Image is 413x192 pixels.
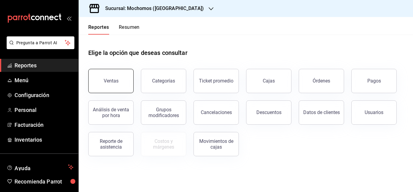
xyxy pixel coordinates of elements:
div: Categorías [152,78,175,84]
div: Descuentos [256,109,281,115]
div: navigation tabs [88,24,140,35]
button: Reportes [88,24,109,35]
button: Resumen [119,24,140,35]
div: Reporte de asistencia [92,138,130,150]
span: Personal [15,106,73,114]
button: Órdenes [299,69,344,93]
a: Cajas [246,69,291,93]
button: Ticket promedio [193,69,239,93]
span: Configuración [15,91,73,99]
button: Descuentos [246,100,291,125]
span: Inventarios [15,136,73,144]
button: Datos de clientes [299,100,344,125]
h1: Elige la opción que deseas consultar [88,48,187,57]
div: Usuarios [365,109,383,115]
button: Análisis de venta por hora [88,100,134,125]
button: Pagos [351,69,397,93]
button: Categorías [141,69,186,93]
div: Pagos [367,78,381,84]
button: Movimientos de cajas [193,132,239,156]
div: Datos de clientes [303,109,340,115]
button: Grupos modificadores [141,100,186,125]
span: Ayuda [15,163,66,171]
span: Menú [15,76,73,84]
div: Cancelaciones [201,109,232,115]
div: Movimientos de cajas [197,138,235,150]
button: open_drawer_menu [67,16,71,21]
div: Órdenes [313,78,330,84]
div: Cajas [263,77,275,85]
h3: Sucursal: Mochomos ([GEOGRAPHIC_DATA]) [100,5,204,12]
div: Ticket promedio [199,78,233,84]
span: Facturación [15,121,73,129]
div: Análisis de venta por hora [92,107,130,118]
div: Grupos modificadores [145,107,182,118]
button: Pregunta a Parrot AI [7,36,74,49]
div: Costos y márgenes [145,138,182,150]
button: Contrata inventarios para ver este reporte [141,132,186,156]
button: Cancelaciones [193,100,239,125]
span: Recomienda Parrot [15,177,73,186]
div: Ventas [104,78,119,84]
button: Reporte de asistencia [88,132,134,156]
a: Pregunta a Parrot AI [4,44,74,50]
button: Usuarios [351,100,397,125]
span: Pregunta a Parrot AI [16,40,65,46]
span: Reportes [15,61,73,69]
button: Ventas [88,69,134,93]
